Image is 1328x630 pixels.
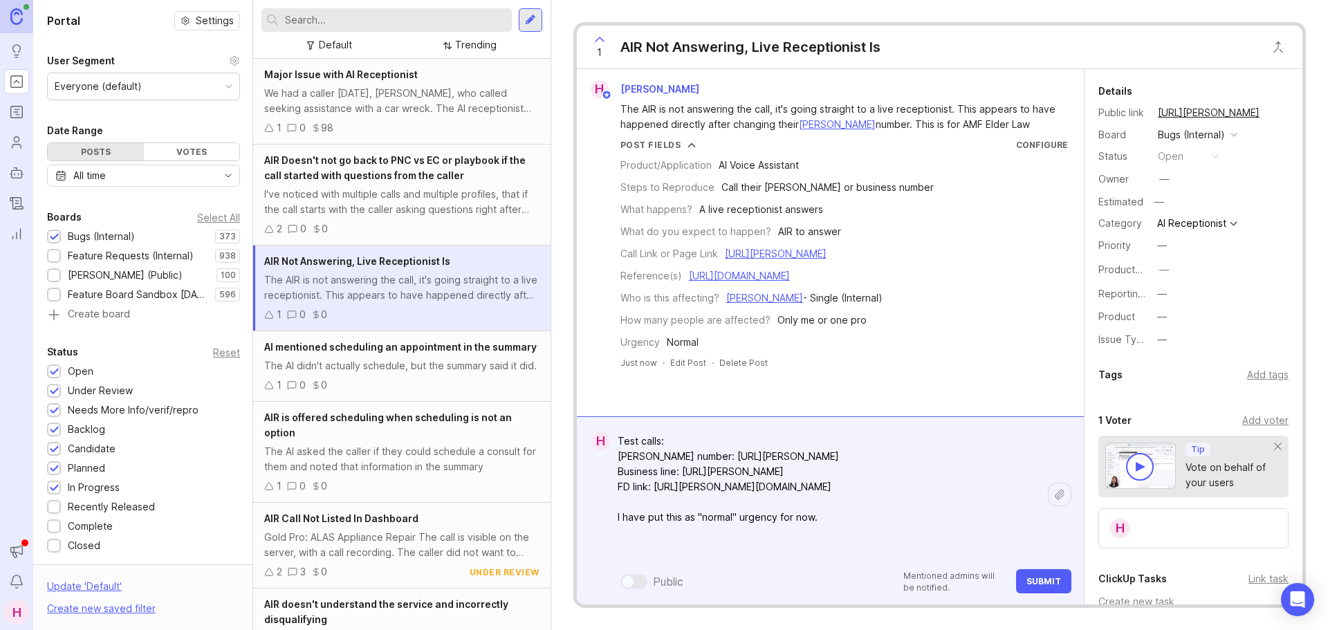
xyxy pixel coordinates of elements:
[1098,83,1132,100] div: Details
[1098,412,1132,429] div: 1 Voter
[470,566,539,578] div: under review
[47,579,122,601] div: Update ' Default '
[264,86,539,116] div: We had a caller [DATE], [PERSON_NAME], who called seeking assistance with a car wreck. The AI rec...
[4,100,29,124] a: Roadmaps
[4,221,29,246] a: Reporting
[299,479,306,494] div: 0
[1157,219,1226,228] div: AI Receptionist
[1158,149,1183,164] div: open
[68,461,105,476] div: Planned
[1281,583,1314,616] div: Open Intercom Messenger
[903,570,1008,593] p: Mentioned admins will be notified.
[799,118,876,130] a: [PERSON_NAME]
[1191,444,1205,455] p: Tip
[1157,309,1167,324] div: —
[73,168,106,183] div: All time
[264,411,512,438] span: AIR is offered scheduling when scheduling is not an option
[4,191,29,216] a: Changelog
[1098,197,1143,207] div: Estimated
[253,59,551,145] a: Major Issue with AI ReceptionistWe had a caller [DATE], [PERSON_NAME], who called seeking assista...
[1026,576,1061,586] span: Submit
[1105,443,1176,489] img: video-thumbnail-vote-d41b83416815613422e2ca741bf692cc.jpg
[1098,172,1147,187] div: Owner
[620,139,681,151] div: Post Fields
[1186,460,1275,490] div: Vote on behalf of your users
[1098,149,1147,164] div: Status
[68,229,135,244] div: Bugs (Internal)
[68,383,133,398] div: Under Review
[689,270,790,281] a: [URL][DOMAIN_NAME]
[620,313,771,328] div: How many people are affected?
[1016,140,1068,150] a: Configure
[264,341,537,353] span: AI mentioned scheduling an appointment in the summary
[1098,239,1131,251] label: Priority
[221,270,236,281] p: 100
[726,292,803,304] a: [PERSON_NAME]
[174,11,240,30] a: Settings
[620,158,712,173] div: Product/Application
[277,564,282,580] div: 2
[264,255,450,267] span: AIR Not Answering, Live Receptionist Is
[620,246,718,261] div: Call Link or Page Link
[264,598,508,625] span: AIR doesn't understand the service and incorrectly disqualifying
[620,357,657,369] a: Just now
[68,402,199,418] div: Needs More Info/verif/repro
[321,378,327,393] div: 0
[620,335,660,350] div: Urgency
[144,143,240,160] div: Votes
[1157,286,1167,302] div: —
[1109,517,1131,539] div: H
[264,512,418,524] span: AIR Call Not Listed In Dashboard
[620,139,697,151] button: Post Fields
[721,180,934,195] div: Call their [PERSON_NAME] or business number
[725,248,827,259] a: [URL][PERSON_NAME]
[620,202,692,217] div: What happens?
[719,357,768,369] div: Delete Post
[55,79,142,94] div: Everyone (default)
[264,68,418,80] span: Major Issue with AI Receptionist
[68,499,155,515] div: Recently Released
[1150,193,1168,211] div: —
[213,349,240,356] div: Reset
[319,37,352,53] div: Default
[68,480,120,495] div: In Progress
[653,573,683,590] div: Public
[670,357,706,369] div: Edit Post
[778,224,841,239] div: AIR to answer
[253,145,551,245] a: AIR Doesn't not go back to PNC vs EC or playbook if the call started with questions from the call...
[197,214,240,221] div: Select All
[219,231,236,242] p: 373
[591,80,609,98] div: H
[47,209,82,225] div: Boards
[4,130,29,155] a: Users
[253,245,551,331] a: AIR Not Answering, Live Receptionist IsThe AIR is not answering the call, it's going straight to ...
[264,272,539,303] div: The AIR is not answering the call, it's going straight to a live receptionist. This appears to ha...
[264,530,539,560] div: Gold Pro: ALAS Appliance Repair The call is visible on the server, with a call recording. The cal...
[253,331,551,402] a: AI mentioned scheduling an appointment in the summaryThe AI didn't actually schedule, but the sum...
[264,187,539,217] div: I've noticed with multiple calls and multiple profiles, that if the call starts with the caller a...
[299,120,306,136] div: 0
[455,37,497,53] div: Trending
[68,268,183,283] div: [PERSON_NAME] (Public)
[1248,571,1289,586] div: Link task
[1247,367,1289,382] div: Add tags
[726,290,883,306] div: - Single (Internal)
[4,600,29,624] button: H
[68,538,100,553] div: Closed
[10,8,23,24] img: Canny Home
[322,221,328,237] div: 0
[264,444,539,474] div: The AI asked the caller if they could schedule a consult for them and noted that information in t...
[253,402,551,503] a: AIR is offered scheduling when scheduling is not an optionThe AI asked the caller if they could s...
[1098,311,1135,322] label: Product
[1098,333,1149,345] label: Issue Type
[719,158,799,173] div: AI Voice Assistant
[699,202,823,217] div: A live receptionist answers
[48,143,144,160] div: Posts
[47,309,240,322] a: Create board
[300,564,306,580] div: 3
[1158,127,1225,142] div: Bugs (Internal)
[620,268,682,284] div: Reference(s)
[300,221,306,237] div: 0
[277,221,282,237] div: 2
